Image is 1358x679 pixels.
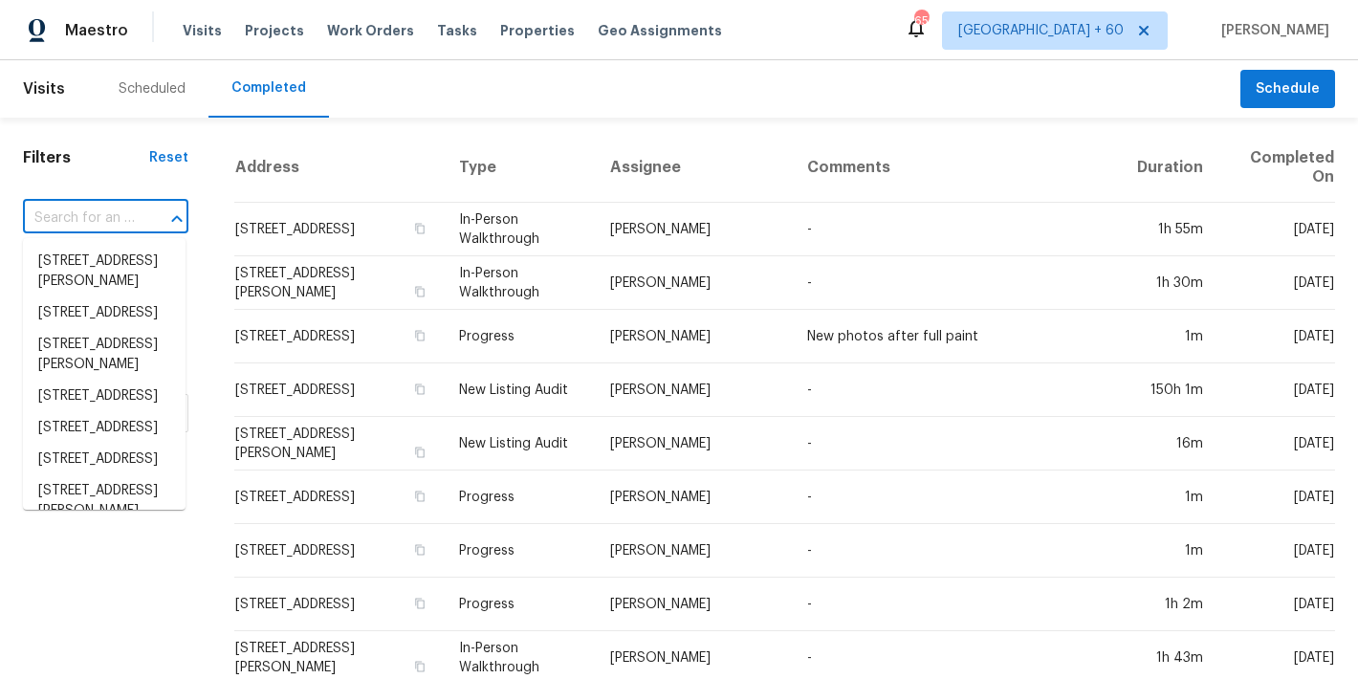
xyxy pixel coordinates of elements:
li: [STREET_ADDRESS] [23,412,186,444]
span: Geo Assignments [598,21,722,40]
li: [STREET_ADDRESS] [23,297,186,329]
td: 1h 55m [1122,203,1218,256]
td: Progress [444,524,595,578]
td: - [792,578,1122,631]
td: 1m [1122,310,1218,363]
td: Progress [444,471,595,524]
button: Copy Address [411,327,428,344]
td: [PERSON_NAME] [595,203,792,256]
li: [STREET_ADDRESS][PERSON_NAME] [23,475,186,527]
td: In-Person Walkthrough [444,256,595,310]
td: New Listing Audit [444,417,595,471]
button: Copy Address [411,658,428,675]
button: Copy Address [411,488,428,505]
span: Work Orders [327,21,414,40]
input: Search for an address... [23,204,135,233]
td: [DATE] [1218,256,1335,310]
td: [PERSON_NAME] [595,256,792,310]
th: Completed On [1218,133,1335,203]
span: Properties [500,21,575,40]
td: [STREET_ADDRESS] [234,524,444,578]
td: [PERSON_NAME] [595,578,792,631]
td: [STREET_ADDRESS][PERSON_NAME] [234,417,444,471]
button: Schedule [1240,70,1335,109]
td: [PERSON_NAME] [595,417,792,471]
td: [PERSON_NAME] [595,524,792,578]
h1: Filters [23,148,149,167]
button: Copy Address [411,381,428,398]
td: [STREET_ADDRESS] [234,578,444,631]
td: Progress [444,578,595,631]
td: - [792,524,1122,578]
span: Projects [245,21,304,40]
td: 1h 2m [1122,578,1218,631]
li: [STREET_ADDRESS][PERSON_NAME] [23,329,186,381]
td: New photos after full paint [792,310,1122,363]
td: [PERSON_NAME] [595,310,792,363]
th: Duration [1122,133,1218,203]
td: [DATE] [1218,417,1335,471]
td: - [792,417,1122,471]
div: Completed [231,78,306,98]
td: 16m [1122,417,1218,471]
button: Copy Address [411,283,428,300]
span: Schedule [1256,77,1320,101]
span: Visits [23,68,65,110]
td: 1m [1122,471,1218,524]
span: Maestro [65,21,128,40]
th: Address [234,133,444,203]
td: - [792,256,1122,310]
span: Visits [183,21,222,40]
th: Assignee [595,133,792,203]
button: Close [164,206,190,232]
td: [PERSON_NAME] [595,471,792,524]
td: [DATE] [1218,578,1335,631]
div: Scheduled [119,79,186,99]
td: In-Person Walkthrough [444,203,595,256]
td: [STREET_ADDRESS] [234,363,444,417]
td: [DATE] [1218,203,1335,256]
th: Type [444,133,595,203]
span: [GEOGRAPHIC_DATA] + 60 [958,21,1124,40]
div: Reset [149,148,188,167]
th: Comments [792,133,1122,203]
span: [PERSON_NAME] [1214,21,1329,40]
li: [STREET_ADDRESS][PERSON_NAME] [23,246,186,297]
button: Copy Address [411,541,428,559]
td: - [792,203,1122,256]
td: 150h 1m [1122,363,1218,417]
td: New Listing Audit [444,363,595,417]
td: [STREET_ADDRESS][PERSON_NAME] [234,256,444,310]
td: Progress [444,310,595,363]
span: Tasks [437,24,477,37]
td: [STREET_ADDRESS] [234,310,444,363]
td: 1h 30m [1122,256,1218,310]
li: [STREET_ADDRESS] [23,381,186,412]
button: Copy Address [411,595,428,612]
td: [STREET_ADDRESS] [234,471,444,524]
td: - [792,471,1122,524]
div: 655 [914,11,928,31]
td: [DATE] [1218,471,1335,524]
td: [DATE] [1218,524,1335,578]
td: 1m [1122,524,1218,578]
td: [STREET_ADDRESS] [234,203,444,256]
td: [DATE] [1218,310,1335,363]
button: Copy Address [411,220,428,237]
td: - [792,363,1122,417]
td: [DATE] [1218,363,1335,417]
button: Copy Address [411,444,428,461]
li: [STREET_ADDRESS] [23,444,186,475]
td: [PERSON_NAME] [595,363,792,417]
